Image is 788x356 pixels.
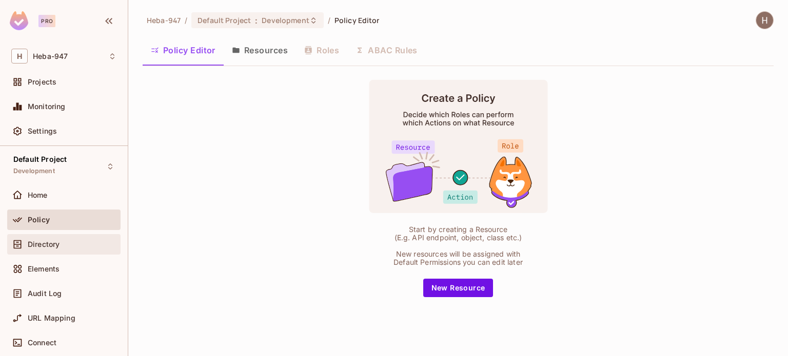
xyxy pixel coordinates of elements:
button: Policy Editor [143,37,224,63]
span: Elements [28,265,60,273]
span: the active workspace [147,15,181,25]
span: Home [28,191,48,199]
div: Start by creating a Resource (E.g. API endpoint, object, class etc.) [389,225,527,242]
img: SReyMgAAAABJRU5ErkJggg== [10,11,28,30]
span: Monitoring [28,102,66,111]
span: Development [13,167,55,175]
button: Resources [224,37,296,63]
span: Policy [28,216,50,224]
span: URL Mapping [28,314,75,322]
img: Heba Ardah [756,12,773,29]
span: Default Project [198,15,251,25]
span: Projects [28,78,56,86]
button: New Resource [423,279,494,297]
div: Pro [38,15,55,27]
span: Development [262,15,309,25]
span: Audit Log [28,289,62,298]
span: Settings [28,127,57,135]
span: Directory [28,240,60,248]
span: Workspace: Heba-947 [33,52,68,60]
li: / [328,15,330,25]
span: Default Project [13,155,67,163]
span: : [254,16,258,25]
span: H [11,49,28,64]
span: Policy Editor [334,15,380,25]
span: Connect [28,339,56,347]
li: / [185,15,187,25]
div: New resources will be assigned with Default Permissions you can edit later [389,250,527,266]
